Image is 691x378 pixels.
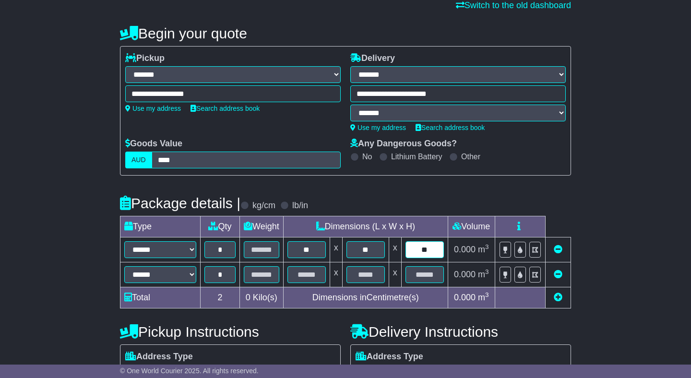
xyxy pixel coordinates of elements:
[120,195,240,211] h4: Package details |
[330,237,342,262] td: x
[478,245,489,254] span: m
[416,124,485,131] a: Search address book
[246,293,250,302] span: 0
[201,216,240,237] td: Qty
[125,105,181,112] a: Use my address
[125,139,182,149] label: Goods Value
[362,152,372,161] label: No
[389,237,401,262] td: x
[125,53,165,64] label: Pickup
[350,53,395,64] label: Delivery
[389,262,401,287] td: x
[448,216,495,237] td: Volume
[330,262,342,287] td: x
[485,268,489,275] sup: 3
[461,152,480,161] label: Other
[350,139,457,149] label: Any Dangerous Goods?
[454,270,476,279] span: 0.000
[120,216,201,237] td: Type
[252,201,275,211] label: kg/cm
[120,324,341,340] h4: Pickup Instructions
[350,324,571,340] h4: Delivery Instructions
[120,367,259,375] span: © One World Courier 2025. All rights reserved.
[125,152,152,168] label: AUD
[240,287,284,308] td: Kilo(s)
[350,124,406,131] a: Use my address
[240,216,284,237] td: Weight
[485,291,489,298] sup: 3
[478,270,489,279] span: m
[554,245,562,254] a: Remove this item
[191,105,260,112] a: Search address book
[478,293,489,302] span: m
[120,25,571,41] h4: Begin your quote
[125,352,193,362] label: Address Type
[283,287,448,308] td: Dimensions in Centimetre(s)
[456,0,571,10] a: Switch to the old dashboard
[485,243,489,250] sup: 3
[201,287,240,308] td: 2
[454,245,476,254] span: 0.000
[454,293,476,302] span: 0.000
[120,287,201,308] td: Total
[283,216,448,237] td: Dimensions (L x W x H)
[292,201,308,211] label: lb/in
[554,270,562,279] a: Remove this item
[554,293,562,302] a: Add new item
[391,152,442,161] label: Lithium Battery
[356,352,423,362] label: Address Type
